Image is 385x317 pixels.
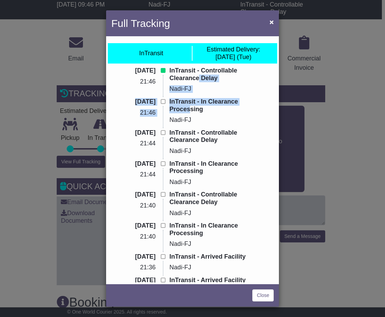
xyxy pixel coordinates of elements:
p: [DATE] [116,67,156,75]
p: 21:44 [116,171,156,179]
p: InTransit - Arrived Facility [169,277,269,284]
span: Estimated Delivery: [207,46,260,53]
div: InTransit [139,50,163,57]
h4: Full Tracking [111,16,170,31]
p: 21:46 [116,109,156,117]
p: Nadi-FJ [169,85,269,93]
p: InTransit - In Clearance Processing [169,98,269,113]
p: Nadi-FJ [169,264,269,271]
p: Nadi-FJ [169,240,269,248]
p: 21:40 [116,202,156,210]
p: [DATE] [116,277,156,284]
span: × [270,18,274,26]
div: [DATE] (Tue) [207,46,260,61]
p: InTransit - Controllable Clearance Delay [169,191,269,206]
p: InTransit - In Clearance Processing [169,222,269,237]
p: Nadi-FJ [169,116,269,124]
p: InTransit - Controllable Clearance Delay [169,67,269,82]
button: Close [266,15,277,29]
p: 21:36 [116,264,156,271]
p: Nadi-FJ [169,147,269,155]
p: 21:40 [116,233,156,241]
p: [DATE] [116,129,156,137]
a: Close [252,289,274,301]
p: [DATE] [116,253,156,261]
p: [DATE] [116,160,156,168]
p: Nadi-FJ [169,179,269,186]
p: [DATE] [116,191,156,199]
p: 21:44 [116,140,156,147]
p: InTransit - Controllable Clearance Delay [169,129,269,144]
p: Nadi-FJ [169,210,269,217]
p: [DATE] [116,98,156,106]
p: InTransit - Arrived Facility [169,253,269,261]
p: InTransit - In Clearance Processing [169,160,269,175]
p: 21:46 [116,78,156,86]
p: [DATE] [116,222,156,230]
